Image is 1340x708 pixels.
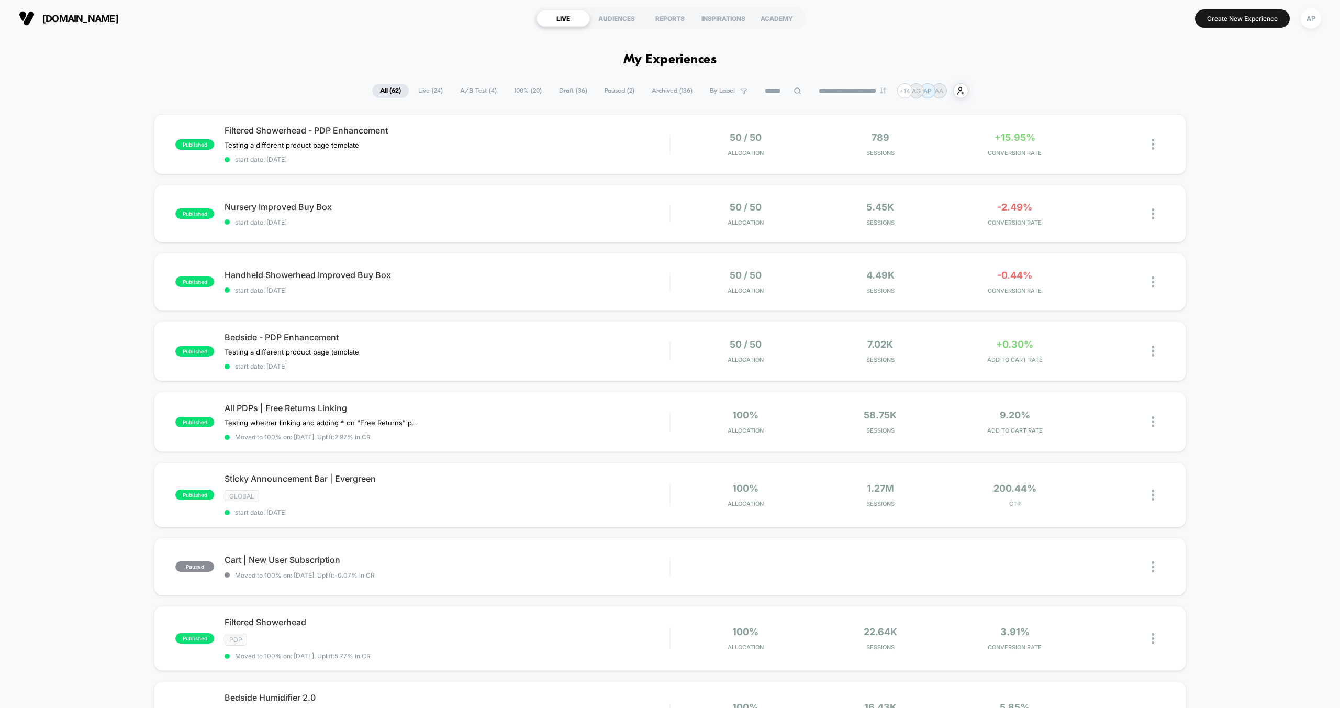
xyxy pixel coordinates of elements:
[867,339,893,350] span: 7.02k
[816,644,945,651] span: Sessions
[235,433,371,441] span: Moved to 100% on: [DATE] . Uplift: 2.97% in CR
[997,202,1032,213] span: -2.49%
[225,362,669,370] span: start date: [DATE]
[728,219,764,226] span: Allocation
[1152,346,1154,357] img: close
[816,149,945,157] span: Sessions
[730,339,762,350] span: 50 / 50
[225,332,669,342] span: Bedside - PDP Enhancement
[175,417,214,427] span: published
[950,287,1079,294] span: CONVERSION RATE
[697,10,750,27] div: INSPIRATIONS
[225,218,669,226] span: start date: [DATE]
[732,410,758,421] span: 100%
[816,500,945,507] span: Sessions
[175,208,214,219] span: published
[1152,416,1154,427] img: close
[225,403,669,413] span: All PDPs | Free Returns Linking
[225,156,669,163] span: start date: [DATE]
[225,418,419,427] span: Testing whether linking and adding * on "Free Returns" plays a role in ATC Rate & CVR
[225,202,669,212] span: Nursery Improved Buy Box
[816,427,945,434] span: Sessions
[1000,626,1030,637] span: 3.91%
[643,10,697,27] div: REPORTS
[225,490,259,502] span: GLOBAL
[1152,276,1154,287] img: close
[732,483,758,494] span: 100%
[996,339,1033,350] span: +0.30%
[225,508,669,516] span: start date: [DATE]
[537,10,590,27] div: LIVE
[225,473,669,484] span: Sticky Announcement Bar | Evergreen
[867,483,894,494] span: 1.27M
[950,356,1079,363] span: ADD TO CART RATE
[551,84,595,98] span: Draft ( 36 )
[950,219,1079,226] span: CONVERSION RATE
[816,219,945,226] span: Sessions
[728,427,764,434] span: Allocation
[1152,208,1154,219] img: close
[225,617,669,627] span: Filtered Showerhead
[995,132,1035,143] span: +15.95%
[1301,8,1321,29] div: AP
[866,270,895,281] span: 4.49k
[997,270,1032,281] span: -0.44%
[728,149,764,157] span: Allocation
[1152,561,1154,572] img: close
[750,10,803,27] div: ACADEMY
[1152,633,1154,644] img: close
[175,139,214,150] span: published
[225,270,669,280] span: Handheld Showerhead Improved Buy Box
[935,87,943,95] p: AA
[225,634,247,646] span: PDP
[42,13,118,24] span: [DOMAIN_NAME]
[225,125,669,136] span: Filtered Showerhead - PDP Enhancement
[923,87,932,95] p: AP
[19,10,35,26] img: Visually logo
[732,626,758,637] span: 100%
[644,84,700,98] span: Archived ( 136 )
[866,202,894,213] span: 5.45k
[993,483,1036,494] span: 200.44%
[730,270,762,281] span: 50 / 50
[730,202,762,213] span: 50 / 50
[410,84,451,98] span: Live ( 24 )
[372,84,409,98] span: All ( 62 )
[175,276,214,287] span: published
[590,10,643,27] div: AUDIENCES
[225,348,359,356] span: Testing a different product page template
[950,427,1079,434] span: ADD TO CART RATE
[623,52,717,68] h1: My Experiences
[864,626,897,637] span: 22.64k
[864,410,897,421] span: 58.75k
[950,644,1079,651] span: CONVERSION RATE
[816,287,945,294] span: Sessions
[175,633,214,644] span: published
[950,149,1079,157] span: CONVERSION RATE
[235,571,375,579] span: Moved to 100% on: [DATE] . Uplift: -0.07% in CR
[175,346,214,357] span: published
[880,87,886,94] img: end
[728,500,764,507] span: Allocation
[1195,9,1290,28] button: Create New Experience
[597,84,642,98] span: Paused ( 2 )
[897,83,912,98] div: + 14
[1152,490,1154,501] img: close
[225,692,669,703] span: Bedside Humidifier 2.0
[16,10,121,27] button: [DOMAIN_NAME]
[225,286,669,294] span: start date: [DATE]
[1298,8,1324,29] button: AP
[175,490,214,500] span: published
[225,555,669,565] span: Cart | New User Subscription
[950,500,1079,507] span: CTR
[1000,410,1030,421] span: 9.20%
[1152,139,1154,150] img: close
[730,132,762,143] span: 50 / 50
[225,141,359,149] span: Testing a different product page template
[452,84,505,98] span: A/B Test ( 4 )
[872,132,889,143] span: 789
[506,84,550,98] span: 100% ( 20 )
[912,87,921,95] p: AG
[728,287,764,294] span: Allocation
[235,652,371,660] span: Moved to 100% on: [DATE] . Uplift: 5.77% in CR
